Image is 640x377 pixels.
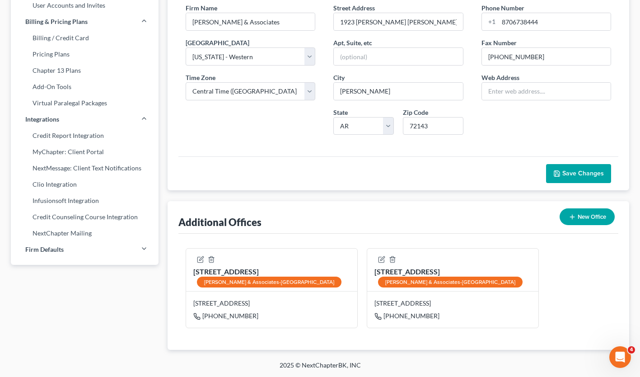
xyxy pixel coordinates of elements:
label: City [333,73,345,82]
a: NextChapter Mailing [11,225,159,241]
a: Integrations [11,111,159,127]
input: Enter phone... [499,13,611,30]
a: Credit Report Integration [11,127,159,144]
a: Clio Integration [11,176,159,193]
div: 2025 © NextChapterBK, INC [63,361,578,377]
label: Street Address [333,3,375,13]
a: Billing & Pricing Plans [11,14,159,30]
label: Time Zone [186,73,215,82]
a: Add-On Tools [11,79,159,95]
a: Chapter 13 Plans [11,62,159,79]
div: Additional Offices [178,216,262,229]
label: Zip Code [403,108,428,117]
a: Infusionsoft Integration [11,193,159,209]
span: Firm Defaults [25,245,64,254]
div: [STREET_ADDRESS] [374,267,531,287]
span: [PHONE_NUMBER] [383,312,439,320]
input: Enter city... [334,83,462,100]
div: [STREET_ADDRESS] [193,299,350,308]
a: Billing / Credit Card [11,30,159,46]
a: MyChapter: Client Portal [11,144,159,160]
div: [STREET_ADDRESS] [193,267,350,287]
input: Enter fax... [482,48,611,65]
span: Integrations [25,115,59,124]
span: Firm Name [186,4,217,12]
div: +1 [482,13,499,30]
input: XXXXX [403,117,463,135]
div: [PERSON_NAME] & Associates-[GEOGRAPHIC_DATA] [378,277,523,287]
a: Pricing Plans [11,46,159,62]
input: Enter web address.... [482,83,611,100]
iframe: Intercom live chat [609,346,631,368]
label: Web Address [481,73,519,82]
div: [PERSON_NAME] & Associates-[GEOGRAPHIC_DATA] [197,277,341,287]
button: New Office [560,208,615,225]
input: Enter name... [186,13,315,30]
span: [PHONE_NUMBER] [202,312,258,320]
a: Firm Defaults [11,241,159,258]
label: Fax Number [481,38,517,47]
a: NextMessage: Client Text Notifications [11,160,159,176]
label: [GEOGRAPHIC_DATA] [186,38,249,47]
input: Enter address... [334,13,462,30]
label: Apt, Suite, etc [333,38,372,47]
a: Virtual Paralegal Packages [11,95,159,111]
a: Credit Counseling Course Integration [11,209,159,225]
span: Billing & Pricing Plans [25,17,88,26]
button: Save Changes [546,164,611,183]
span: 4 [628,346,635,353]
div: [STREET_ADDRESS] [374,299,531,308]
span: Save Changes [562,170,604,177]
input: (optional) [334,48,462,65]
label: Phone Number [481,3,524,13]
label: State [333,108,348,117]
